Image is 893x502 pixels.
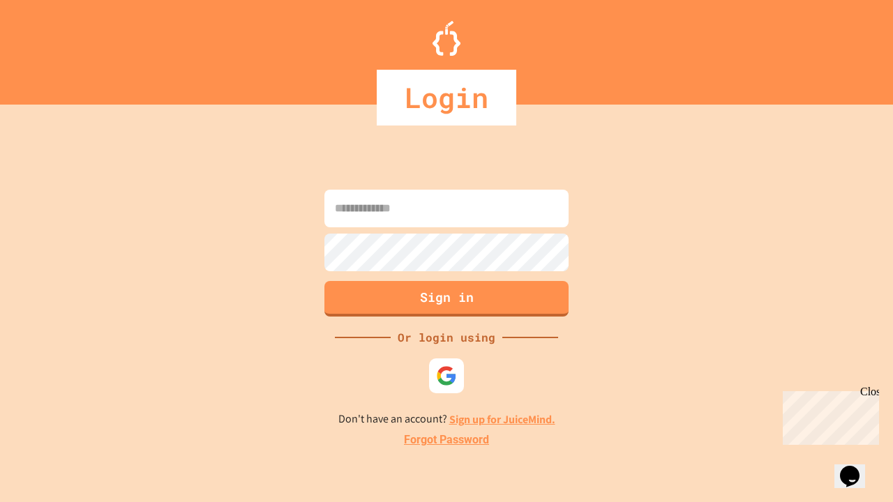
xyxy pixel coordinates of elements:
div: Login [377,70,516,125]
iframe: chat widget [834,446,879,488]
a: Sign up for JuiceMind. [449,412,555,427]
div: Or login using [391,329,502,346]
button: Sign in [324,281,569,317]
img: Logo.svg [433,21,460,56]
img: google-icon.svg [436,365,457,386]
a: Forgot Password [404,432,489,448]
p: Don't have an account? [338,411,555,428]
div: Chat with us now!Close [6,6,96,89]
iframe: chat widget [777,386,879,445]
